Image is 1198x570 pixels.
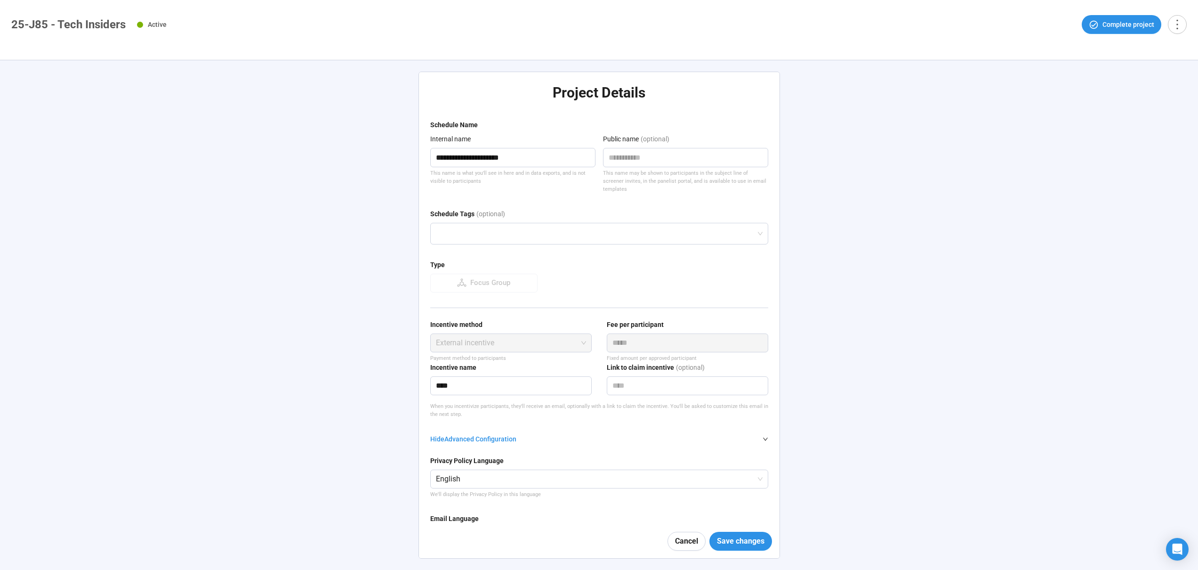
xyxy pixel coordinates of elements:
[430,513,479,524] div: Email Language
[1168,15,1187,34] button: more
[709,532,772,551] button: Save changes
[607,362,674,373] div: Link to claim incentive
[603,169,768,194] div: This name may be shown to participants in the subject line of screener invites, in the panelist p...
[1171,18,1183,31] span: more
[476,209,505,223] div: (optional)
[1082,15,1161,34] button: Complete project
[436,334,586,352] span: External incentive
[717,535,764,547] span: Save changes
[430,434,757,444] div: Hide Advanced Configuration
[430,456,504,466] div: Privacy Policy Language
[430,434,768,444] div: HideAdvanced Configuration
[430,84,768,102] h2: Project Details
[641,134,669,148] div: (optional)
[430,260,445,270] div: Type
[430,354,592,362] p: Payment method to participants
[436,470,763,488] span: English
[1166,538,1189,561] div: Open Intercom Messenger
[667,532,706,551] button: Cancel
[675,535,698,547] span: Cancel
[430,169,595,186] div: This name is what you'll see in here and in data exports, and is not visible to participants
[763,436,768,442] span: right
[607,319,664,330] div: Fee per participant
[430,120,478,130] div: Schedule Name
[466,277,510,289] div: Focus Group
[607,354,768,362] div: Fixed amount per approved participant
[603,134,639,144] div: Public name
[676,362,705,376] div: (optional)
[1102,19,1154,30] span: Complete project
[430,402,768,419] p: When you incentivize participants, they'll receive an email, optionally with a link to claim the ...
[457,278,466,287] span: deployment-unit
[430,362,476,373] div: Incentive name
[148,21,167,28] span: Active
[11,18,126,31] h1: 25-J85 - Tech Insiders
[430,134,471,144] div: Internal name
[430,490,768,498] div: We'll display the Privacy Policy in this language
[430,319,482,330] div: Incentive method
[430,209,474,219] div: Schedule Tags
